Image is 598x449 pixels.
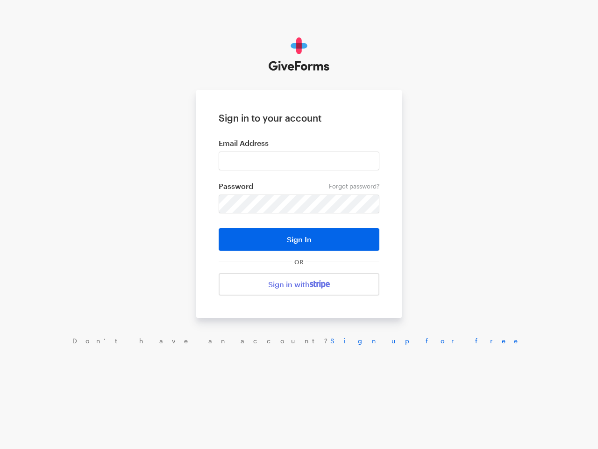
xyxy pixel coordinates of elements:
label: Password [219,181,379,191]
a: Forgot password? [329,182,379,190]
h1: Sign in to your account [219,112,379,123]
img: GiveForms [269,37,330,71]
a: Sign up for free [330,337,526,345]
a: Sign in with [219,273,379,296]
div: Don’t have an account? [9,337,589,345]
span: OR [292,258,306,266]
button: Sign In [219,228,379,251]
img: stripe-07469f1003232ad58a8838275b02f7af1ac9ba95304e10fa954b414cd571f63b.svg [310,280,330,289]
label: Email Address [219,138,379,148]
